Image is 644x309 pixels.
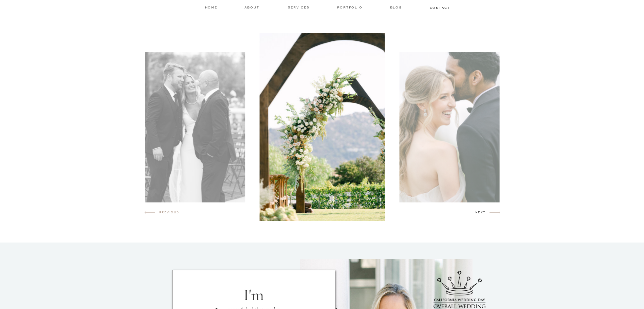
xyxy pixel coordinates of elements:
[430,5,449,9] a: contact
[337,5,364,10] a: Portfolio
[288,5,311,9] a: services
[244,5,261,10] a: about
[475,210,490,217] h2: next
[214,285,293,302] p: I'm [PERSON_NAME]
[390,5,404,10] a: Blog
[205,5,218,9] a: home
[159,210,181,216] h2: previous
